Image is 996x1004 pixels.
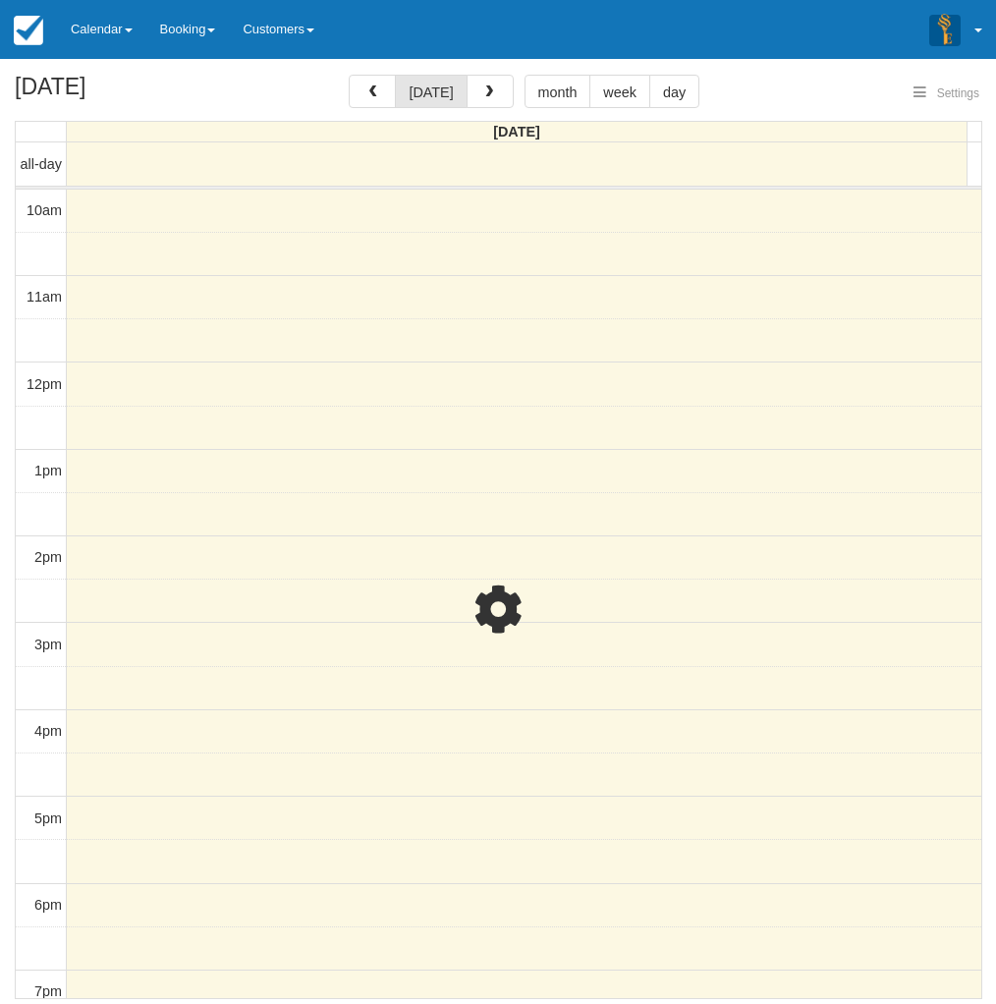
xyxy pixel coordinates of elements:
img: checkfront-main-nav-mini-logo.png [14,16,43,45]
span: all-day [21,156,62,172]
span: 3pm [34,637,62,652]
span: 4pm [34,723,62,739]
span: Settings [937,86,979,100]
button: month [525,75,591,108]
span: 7pm [34,983,62,999]
img: A3 [929,14,961,45]
span: 12pm [27,376,62,392]
span: 5pm [34,810,62,826]
span: 10am [27,202,62,218]
button: [DATE] [395,75,467,108]
button: Settings [902,80,991,108]
button: day [649,75,699,108]
button: week [589,75,650,108]
span: 6pm [34,897,62,913]
span: 2pm [34,549,62,565]
span: [DATE] [493,124,540,139]
span: 11am [27,289,62,305]
h2: [DATE] [15,75,263,111]
span: 1pm [34,463,62,478]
